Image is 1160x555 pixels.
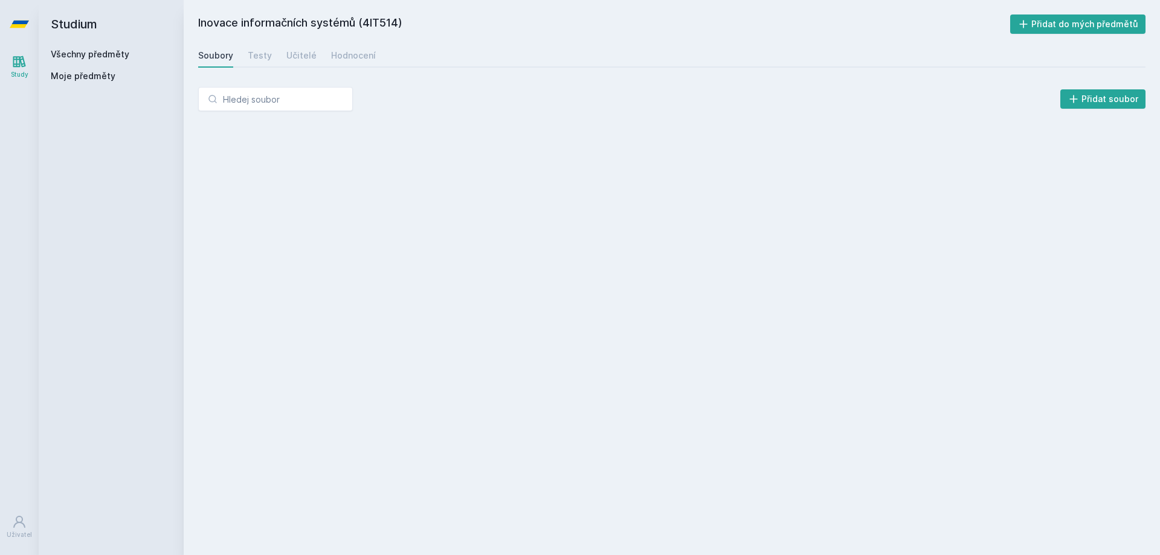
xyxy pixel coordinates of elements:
[198,43,233,68] a: Soubory
[198,14,1010,34] h2: Inovace informačních systémů (4IT514)
[331,50,376,62] div: Hodnocení
[51,70,115,82] span: Moje předměty
[248,50,272,62] div: Testy
[7,530,32,539] div: Uživatel
[2,48,36,85] a: Study
[51,49,129,59] a: Všechny předměty
[286,43,317,68] a: Učitelé
[248,43,272,68] a: Testy
[1010,14,1146,34] button: Přidat do mých předmětů
[11,70,28,79] div: Study
[198,87,353,111] input: Hledej soubor
[198,50,233,62] div: Soubory
[2,508,36,545] a: Uživatel
[286,50,317,62] div: Učitelé
[1060,89,1146,109] button: Přidat soubor
[331,43,376,68] a: Hodnocení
